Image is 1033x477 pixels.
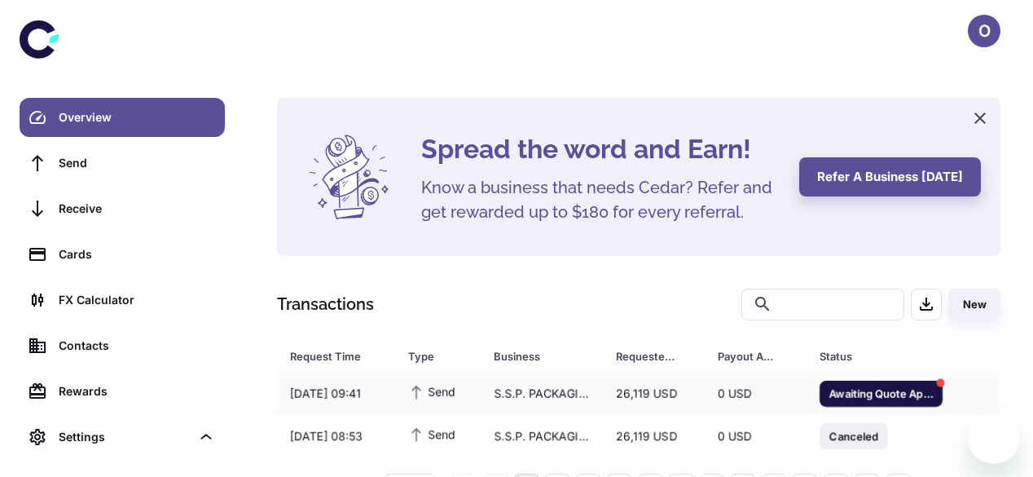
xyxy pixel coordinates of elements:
[20,417,225,457] div: Settings
[59,428,191,446] div: Settings
[718,345,779,368] div: Payout Amount
[59,245,215,263] div: Cards
[20,189,225,228] a: Receive
[277,292,374,316] h1: Transactions
[820,385,943,401] span: Awaiting Quote Approval
[59,291,215,309] div: FX Calculator
[481,421,603,452] div: S.S.P. PACKAGING INDUSTRIES PVT. LTD
[421,175,780,224] h5: Know a business that needs Cedar? Refer and get rewarded up to $180 for every referral.
[718,345,800,368] span: Payout Amount
[290,345,367,368] div: Request Time
[820,345,921,368] div: Status
[408,345,474,368] span: Type
[820,345,943,368] span: Status
[705,421,807,452] div: 0 USD
[616,345,698,368] span: Requested Amount
[968,15,1000,47] button: O
[59,200,215,218] div: Receive
[20,144,225,183] a: Send
[820,427,888,444] span: Canceled
[20,98,225,137] a: Overview
[421,130,780,169] h4: Spread the word and Earn!
[948,289,1000,320] button: New
[59,154,215,172] div: Send
[277,378,395,409] div: [DATE] 09:41
[59,337,215,355] div: Contacts
[616,345,677,368] div: Requested Amount
[59,382,215,400] div: Rewards
[290,345,389,368] span: Request Time
[20,280,225,320] a: FX Calculator
[481,378,603,409] div: S.S.P. PACKAGING INDUSTRIES PVT. LTD
[408,345,453,368] div: Type
[20,372,225,411] a: Rewards
[408,382,455,400] span: Send
[408,425,455,443] span: Send
[20,235,225,274] a: Cards
[603,378,705,409] div: 26,119 USD
[59,108,215,126] div: Overview
[603,421,705,452] div: 26,119 USD
[277,421,395,452] div: [DATE] 08:53
[705,378,807,409] div: 0 USD
[799,157,981,197] button: Refer a business [DATE]
[968,412,1020,464] iframe: Button to launch messaging window
[20,326,225,365] a: Contacts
